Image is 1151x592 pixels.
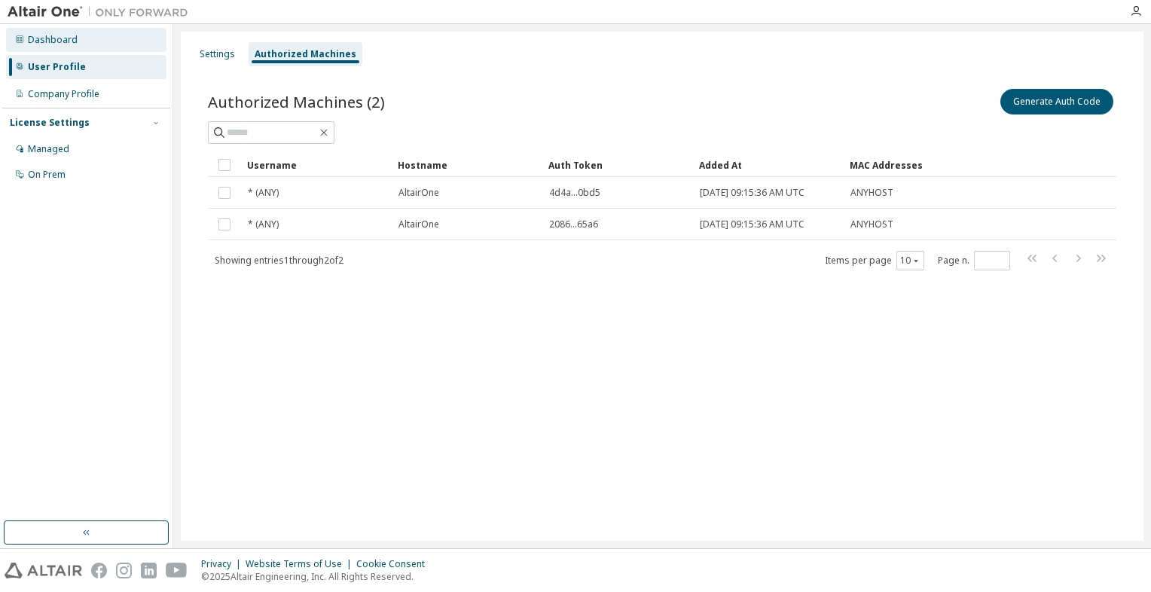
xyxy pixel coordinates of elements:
[255,48,356,60] div: Authorized Machines
[215,254,343,267] span: Showing entries 1 through 2 of 2
[200,48,235,60] div: Settings
[28,88,99,100] div: Company Profile
[28,143,69,155] div: Managed
[700,218,804,230] span: [DATE] 09:15:36 AM UTC
[938,251,1010,270] span: Page n.
[398,187,439,199] span: AltairOne
[549,218,598,230] span: 2086...65a6
[699,153,838,177] div: Added At
[166,563,188,578] img: youtube.svg
[549,187,600,199] span: 4d4a...0bd5
[10,117,90,129] div: License Settings
[248,218,279,230] span: * (ANY)
[850,218,893,230] span: ANYHOST
[548,153,687,177] div: Auth Token
[141,563,157,578] img: linkedin.svg
[1000,89,1113,114] button: Generate Auth Code
[28,169,66,181] div: On Prem
[247,153,386,177] div: Username
[28,61,86,73] div: User Profile
[91,563,107,578] img: facebook.svg
[201,558,246,570] div: Privacy
[356,558,434,570] div: Cookie Consent
[5,563,82,578] img: altair_logo.svg
[116,563,132,578] img: instagram.svg
[208,91,385,112] span: Authorized Machines (2)
[248,187,279,199] span: * (ANY)
[201,570,434,583] p: © 2025 Altair Engineering, Inc. All Rights Reserved.
[8,5,196,20] img: Altair One
[28,34,78,46] div: Dashboard
[700,187,804,199] span: [DATE] 09:15:36 AM UTC
[850,153,958,177] div: MAC Addresses
[850,187,893,199] span: ANYHOST
[398,153,536,177] div: Hostname
[398,218,439,230] span: AltairOne
[900,255,920,267] button: 10
[825,251,924,270] span: Items per page
[246,558,356,570] div: Website Terms of Use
